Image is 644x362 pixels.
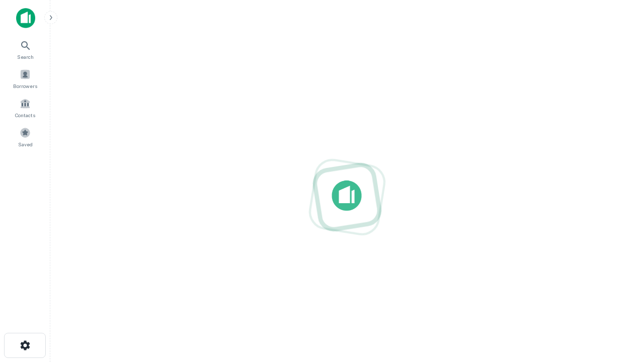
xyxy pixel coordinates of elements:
span: Saved [18,140,33,148]
a: Saved [3,123,47,150]
a: Search [3,36,47,63]
iframe: Chat Widget [594,249,644,298]
a: Contacts [3,94,47,121]
span: Borrowers [13,82,37,90]
span: Contacts [15,111,35,119]
a: Borrowers [3,65,47,92]
span: Search [17,53,34,61]
img: capitalize-icon.png [16,8,35,28]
